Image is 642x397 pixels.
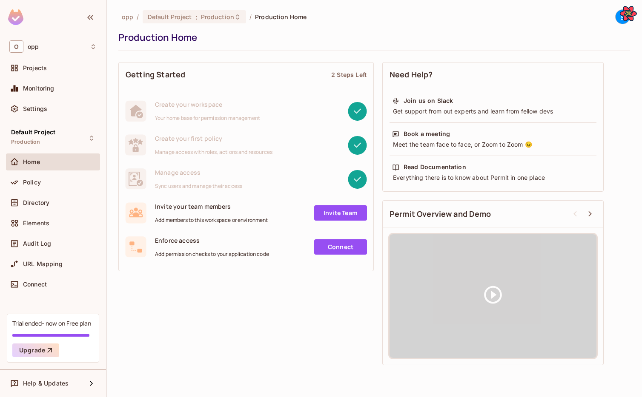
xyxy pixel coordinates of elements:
span: Audit Log [23,240,51,247]
span: Policy [23,179,41,186]
span: Monitoring [23,85,54,92]
span: Production Home [255,13,307,21]
span: Permit Overview and Demo [390,209,491,219]
div: 2 Steps Left [331,71,367,79]
span: Your home base for permission management [155,115,260,122]
li: / [249,13,252,21]
span: Help & Updates [23,380,69,387]
span: Invite your team members [155,202,268,210]
span: Settings [23,105,47,112]
span: Sync users and manage their access [155,183,242,190]
div: Production Home [118,31,626,44]
span: Manage access with roles, actions and resources [155,149,272,156]
span: Create your workspace [155,100,260,108]
span: Need Help? [390,69,433,80]
img: SReyMgAAAABJRU5ErkJggg== [8,9,23,25]
a: Invite Team [314,205,367,221]
span: Default Project [11,129,55,136]
span: Workspace: opp [28,43,39,50]
span: URL Mapping [23,261,63,267]
div: Get support from out experts and learn from fellow devs [392,107,594,116]
span: Projects [23,65,47,71]
span: Production [11,139,40,145]
div: s [615,9,630,24]
span: : [195,14,198,20]
span: Manage access [155,168,242,176]
a: Connect [314,239,367,255]
button: Open React Query Devtools [620,5,637,22]
div: Meet the team face to face, or Zoom to Zoom 😉 [392,140,594,149]
span: Add permission checks to your application code [155,251,269,258]
div: Book a meeting [404,130,450,138]
div: Join us on Slack [404,96,453,105]
button: Upgrade [12,343,59,357]
span: Getting Started [126,69,185,80]
span: Home [23,159,40,165]
span: Default Project [148,13,192,21]
span: O [9,40,23,53]
span: Directory [23,199,49,206]
li: / [137,13,139,21]
div: Trial ended- now on Free plan [12,319,91,327]
span: Create your first policy [155,134,272,142]
span: Connect [23,281,47,288]
span: Add members to this workspace or environment [155,217,268,224]
span: Production [201,13,234,21]
div: Read Documentation [404,163,466,171]
span: the active workspace [122,13,133,21]
span: Elements [23,220,49,227]
span: Enforce access [155,236,269,244]
div: Everything there is to know about Permit in one place [392,173,594,182]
